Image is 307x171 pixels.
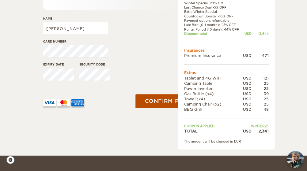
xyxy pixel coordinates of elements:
label: Security code [79,62,110,67]
td: Payment option: refundable [184,18,242,23]
td: Countdown Booster -10% OFF [184,14,242,18]
td: Gas Bottle (x4) [184,91,242,96]
td: Winter Special -20% Off [184,1,242,5]
div: 25 [252,102,269,107]
div: 25 [252,86,269,91]
div: USD [242,32,252,36]
a: Cookie settings [6,156,19,164]
div: 48 [252,107,269,112]
td: Insurances [184,48,269,53]
button: chat-button [287,151,304,168]
label: Name [43,16,108,21]
label: Card number [43,39,108,44]
td: Last Chance Deal -5% OFF [184,5,242,9]
div: USD [242,128,252,134]
div: 121 [252,76,269,81]
td: Late Bird (0-1 month): -15% OFF [184,23,242,27]
div: 2,341 [252,128,269,134]
td: Premium Insurance [184,53,242,58]
img: mastercard [57,99,70,106]
button: Confirm payment [136,94,213,108]
td: Discount total [184,32,242,36]
div: USD [242,107,252,112]
img: VISA [43,99,56,106]
td: Extra Winter Special [184,9,242,14]
div: 39 [252,91,269,96]
td: WINTER25 [242,124,269,128]
div: USD [242,96,252,102]
label: Expiry date [43,62,74,67]
td: Camping Chair (x2) [184,102,242,107]
td: Towel (x4) [184,96,242,102]
div: USD [242,53,252,58]
td: Tablet and 4G WIFI [184,76,242,81]
div: USD [242,86,252,91]
td: Coupon applied [184,124,242,128]
div: 25 [252,81,269,86]
img: Freyja at Cozy Campers [287,151,304,168]
div: USD [242,81,252,86]
div: 471 [252,53,269,58]
td: Rental Period (10 days): -14% OFF [184,27,242,32]
td: Power inverter [184,86,242,91]
div: -3,644 [252,32,269,36]
td: TOTAL [184,128,242,134]
td: Extras [184,70,269,75]
div: USD [242,91,252,96]
div: USD [242,76,252,81]
div: 25 [252,96,269,102]
div: The amount will be charged in EUR [184,139,269,143]
td: BBQ Grill [184,107,242,112]
div: USD [242,102,252,107]
td: Camping Table [184,81,242,86]
img: AMEX [71,99,84,106]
